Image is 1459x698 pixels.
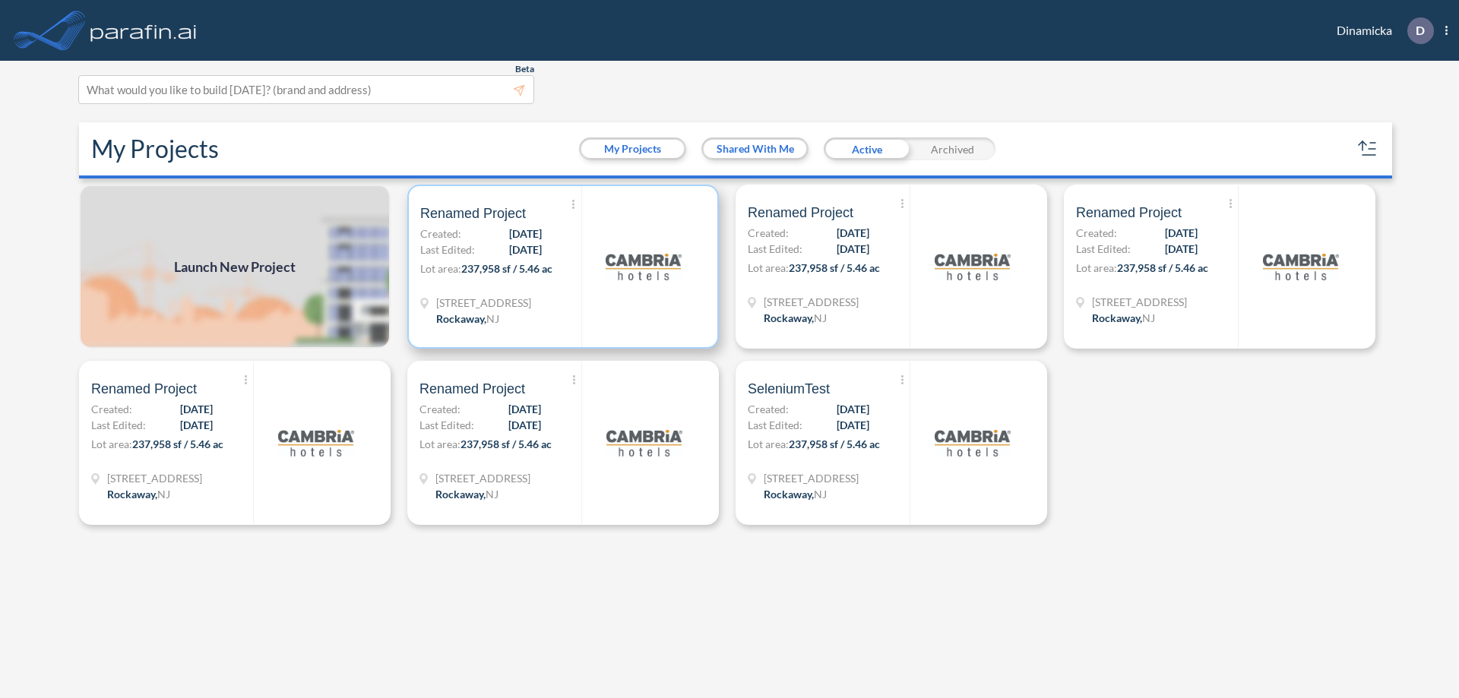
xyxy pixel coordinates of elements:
span: Created: [1076,225,1117,241]
span: 321 Mt Hope Ave [764,294,859,310]
span: Created: [748,225,789,241]
div: Archived [910,137,995,160]
span: [DATE] [508,401,541,417]
img: logo [87,15,200,46]
span: NJ [486,312,499,325]
span: Renamed Project [1076,204,1182,222]
span: Renamed Project [420,204,526,223]
span: Lot area: [91,437,132,450]
span: Created: [420,226,461,242]
span: Renamed Project [748,204,853,222]
span: [DATE] [180,401,213,417]
span: Last Edited: [1076,241,1131,257]
span: Rockaway , [764,488,814,501]
span: NJ [486,488,498,501]
span: Last Edited: [748,417,802,433]
div: Rockaway, NJ [436,311,499,327]
button: sort [1356,137,1380,161]
span: [DATE] [837,401,869,417]
img: logo [1263,229,1339,305]
span: [DATE] [1165,241,1198,257]
span: Launch New Project [174,257,296,277]
span: 237,958 sf / 5.46 ac [789,437,880,450]
span: Rockaway , [107,488,157,501]
img: add [79,185,391,349]
span: Lot area: [1076,261,1117,274]
span: 237,958 sf / 5.46 ac [460,437,552,450]
span: Lot area: [420,262,461,275]
span: Created: [419,401,460,417]
img: logo [935,229,1011,305]
div: Rockaway, NJ [435,486,498,502]
span: [DATE] [180,417,213,433]
p: D [1416,24,1425,37]
span: Lot area: [748,437,789,450]
div: Rockaway, NJ [764,310,827,326]
span: [DATE] [837,241,869,257]
span: Renamed Project [419,380,525,398]
span: Beta [515,63,534,75]
span: Lot area: [748,261,789,274]
span: 321 Mt Hope Ave [764,470,859,486]
span: Last Edited: [419,417,474,433]
img: logo [935,405,1011,481]
span: 237,958 sf / 5.46 ac [789,261,880,274]
span: SeleniumTest [748,380,830,398]
span: Rockaway , [435,488,486,501]
span: NJ [1142,311,1155,324]
span: 321 Mt Hope Ave [1092,294,1187,310]
img: logo [606,229,682,305]
span: [DATE] [509,226,542,242]
div: Rockaway, NJ [107,486,170,502]
span: Created: [748,401,789,417]
img: logo [278,405,354,481]
span: NJ [814,488,827,501]
span: Lot area: [419,437,460,450]
span: NJ [814,311,827,324]
span: Created: [91,401,132,417]
span: Rockaway , [436,312,486,325]
div: Dinamicka [1314,17,1448,44]
span: 321 Mt Hope Ave [435,470,530,486]
span: NJ [157,488,170,501]
img: logo [606,405,682,481]
span: [DATE] [1165,225,1198,241]
span: [DATE] [508,417,541,433]
h2: My Projects [91,134,219,163]
span: 321 Mt Hope Ave [107,470,202,486]
span: [DATE] [837,225,869,241]
div: Rockaway, NJ [764,486,827,502]
span: Rockaway , [764,311,814,324]
a: Launch New Project [79,185,391,349]
span: Last Edited: [748,241,802,257]
div: Rockaway, NJ [1092,310,1155,326]
span: 237,958 sf / 5.46 ac [1117,261,1208,274]
span: Renamed Project [91,380,197,398]
span: Last Edited: [91,417,146,433]
span: 237,958 sf / 5.46 ac [461,262,552,275]
span: 321 Mt Hope Ave [436,295,531,311]
span: Rockaway , [1092,311,1142,324]
span: [DATE] [837,417,869,433]
button: My Projects [581,140,684,158]
span: [DATE] [509,242,542,257]
span: 237,958 sf / 5.46 ac [132,437,223,450]
div: Active [824,137,910,160]
button: Shared With Me [704,140,806,158]
span: Last Edited: [420,242,475,257]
